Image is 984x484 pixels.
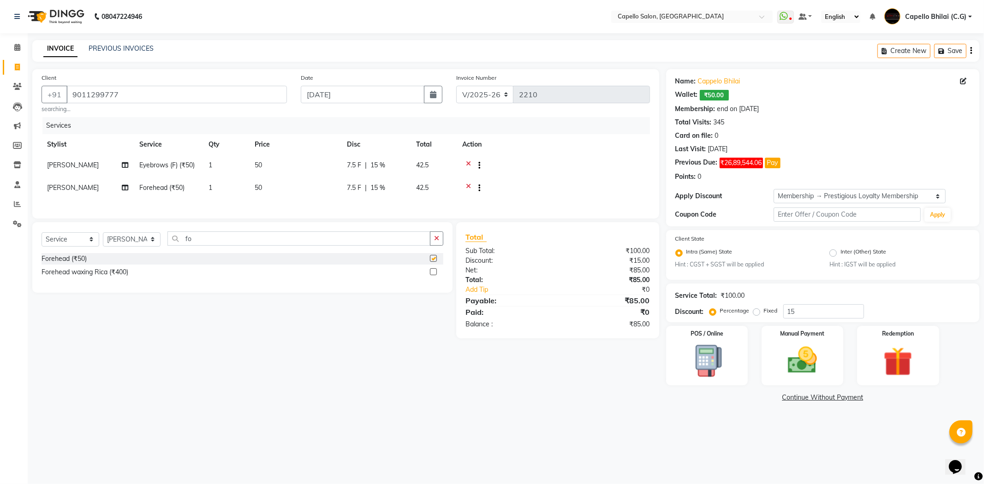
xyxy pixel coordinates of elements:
div: ₹85.00 [558,295,657,306]
iframe: chat widget [945,447,975,475]
th: Stylist [42,134,134,155]
span: 1 [209,161,212,169]
th: Service [134,134,203,155]
div: Sub Total: [459,246,558,256]
label: Intra (Same) State [686,248,733,259]
div: ₹85.00 [558,319,657,329]
div: Forehead (₹50) [42,254,87,264]
span: 7.5 F [347,160,361,170]
div: Points: [675,172,696,182]
label: POS / Online [691,330,723,338]
label: Client [42,74,56,82]
button: Pay [765,158,781,168]
img: logo [24,4,87,30]
div: Card on file: [675,131,713,141]
span: Total [465,232,487,242]
label: Fixed [764,307,778,315]
div: ₹0 [574,285,657,295]
div: ₹100.00 [558,246,657,256]
div: Coupon Code [675,210,774,219]
span: | [365,183,367,193]
span: Eyebrows (F) (₹50) [139,161,195,169]
img: _gift.svg [874,343,922,380]
button: Create New [877,44,930,58]
div: Name: [675,77,696,86]
div: ₹15.00 [558,256,657,266]
label: Invoice Number [456,74,496,82]
small: Hint : CGST + SGST will be applied [675,260,816,269]
div: Discount: [459,256,558,266]
label: Redemption [882,330,914,338]
img: _cash.svg [779,343,826,377]
span: | [365,160,367,170]
div: 345 [714,118,725,127]
div: Previous Due: [675,158,718,168]
label: Percentage [720,307,750,315]
input: Search or Scan [167,231,430,246]
div: Membership: [675,104,716,114]
span: 50 [255,161,262,169]
div: 0 [698,172,702,182]
b: 08047224946 [101,4,142,30]
div: end on [DATE] [717,104,759,114]
label: Manual Payment [781,330,825,338]
div: Payable: [459,295,558,306]
div: Services [42,117,657,134]
span: 1 [209,183,212,192]
span: 15 % [370,183,385,193]
th: Disc [341,134,411,155]
input: Search by Name/Mobile/Email/Code [66,86,287,103]
th: Price [249,134,341,155]
a: Cappelo Bhilai [698,77,740,86]
div: Paid: [459,307,558,318]
div: [DATE] [708,144,728,154]
a: Add Tip [459,285,574,295]
div: Balance : [459,319,558,329]
div: Total: [459,275,558,285]
span: 42.5 [416,161,429,169]
label: Date [301,74,313,82]
img: _pos-terminal.svg [683,343,731,378]
div: Apply Discount [675,191,774,201]
div: Discount: [675,307,704,317]
div: ₹0 [558,307,657,318]
span: 7.5 F [347,183,361,193]
a: PREVIOUS INVOICES [89,44,154,53]
th: Action [457,134,650,155]
div: Last Visit: [675,144,706,154]
th: Qty [203,134,249,155]
span: Forehead (₹50) [139,183,185,192]
label: Inter (Other) State [841,248,886,259]
span: 42.5 [416,183,429,192]
th: Total [411,134,457,155]
div: Wallet: [675,90,698,100]
span: ₹50.00 [700,90,729,100]
div: Forehead waxing Rica (₹400) [42,267,128,277]
small: searching... [42,105,287,113]
label: Client State [675,235,705,243]
img: Capello Bhilai (C.G) [884,8,901,24]
span: ₹26,89,544.06 [720,158,763,168]
button: +91 [42,86,67,103]
a: Continue Without Payment [668,393,978,402]
div: 0 [715,131,719,141]
span: Capello Bhilai (C.G) [905,12,966,22]
button: Apply [924,208,951,222]
div: ₹85.00 [558,266,657,275]
button: Save [934,44,966,58]
div: ₹100.00 [721,291,745,301]
a: INVOICE [43,41,78,57]
span: [PERSON_NAME] [47,161,99,169]
span: 50 [255,183,262,192]
div: Net: [459,266,558,275]
div: Total Visits: [675,118,712,127]
span: [PERSON_NAME] [47,183,99,192]
small: Hint : IGST will be applied [829,260,970,269]
div: ₹85.00 [558,275,657,285]
div: Service Total: [675,291,717,301]
input: Enter Offer / Coupon Code [774,207,921,222]
span: 15 % [370,160,385,170]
